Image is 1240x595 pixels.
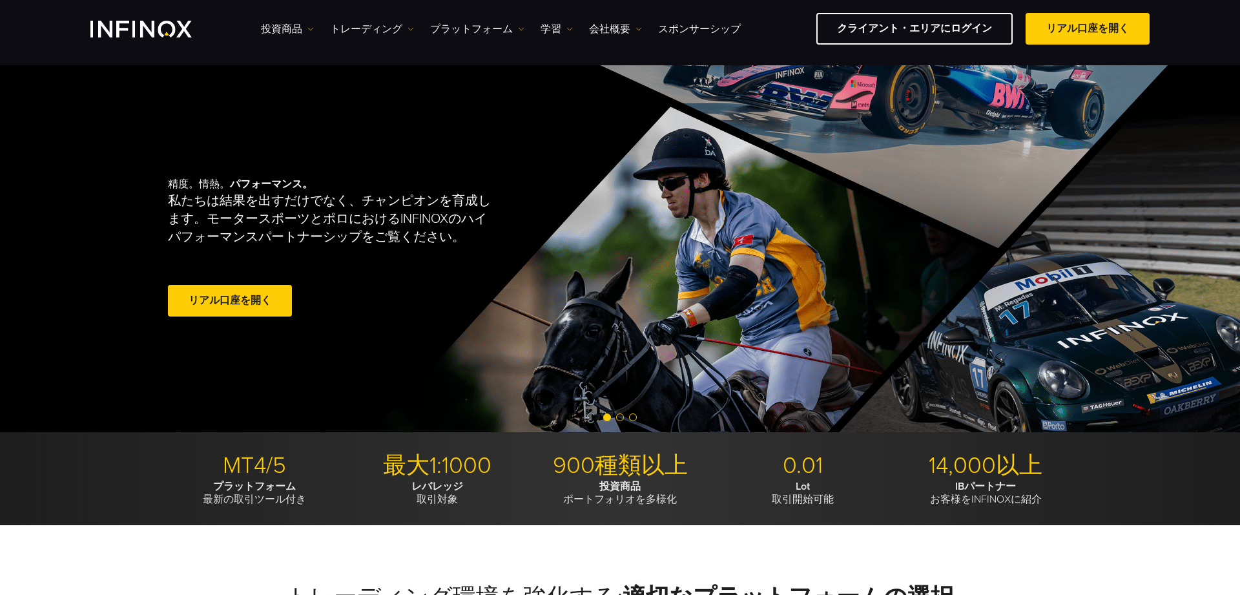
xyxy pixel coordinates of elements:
[796,480,810,493] strong: Lot
[616,413,624,421] span: Go to slide 2
[899,480,1072,506] p: お客様をINFINOXに紹介
[213,480,296,493] strong: プラットフォーム
[589,21,642,37] a: 会社概要
[168,452,341,480] p: MT4/5
[411,480,463,493] strong: レバレッジ
[716,480,889,506] p: 取引開始可能
[816,13,1013,45] a: クライアント・エリアにログイン
[230,178,313,191] strong: パフォーマンス。
[168,480,341,506] p: 最新の取引ツール付き
[330,21,414,37] a: トレーディング
[168,192,493,246] p: 私たちは結果を出すだけでなく、チャンピオンを育成します。モータースポーツとポロにおけるINFINOXのハイパフォーマンスパートナーシップをご覧ください。
[603,413,611,421] span: Go to slide 1
[658,21,741,37] a: スポンサーシップ
[955,480,1016,493] strong: IBパートナー
[351,452,524,480] p: 最大1:1000
[168,157,575,340] div: 精度。情熱。
[90,21,222,37] a: INFINOX Logo
[899,452,1072,480] p: 14,000以上
[716,452,889,480] p: 0.01
[533,452,707,480] p: 900種類以上
[1026,13,1150,45] a: リアル口座を開く
[599,480,641,493] strong: 投資商品
[541,21,573,37] a: 学習
[351,480,524,506] p: 取引対象
[168,285,292,317] a: リアル口座を開く
[533,480,707,506] p: ポートフォリオを多様化
[261,21,314,37] a: 投資商品
[629,413,637,421] span: Go to slide 3
[430,21,524,37] a: プラットフォーム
